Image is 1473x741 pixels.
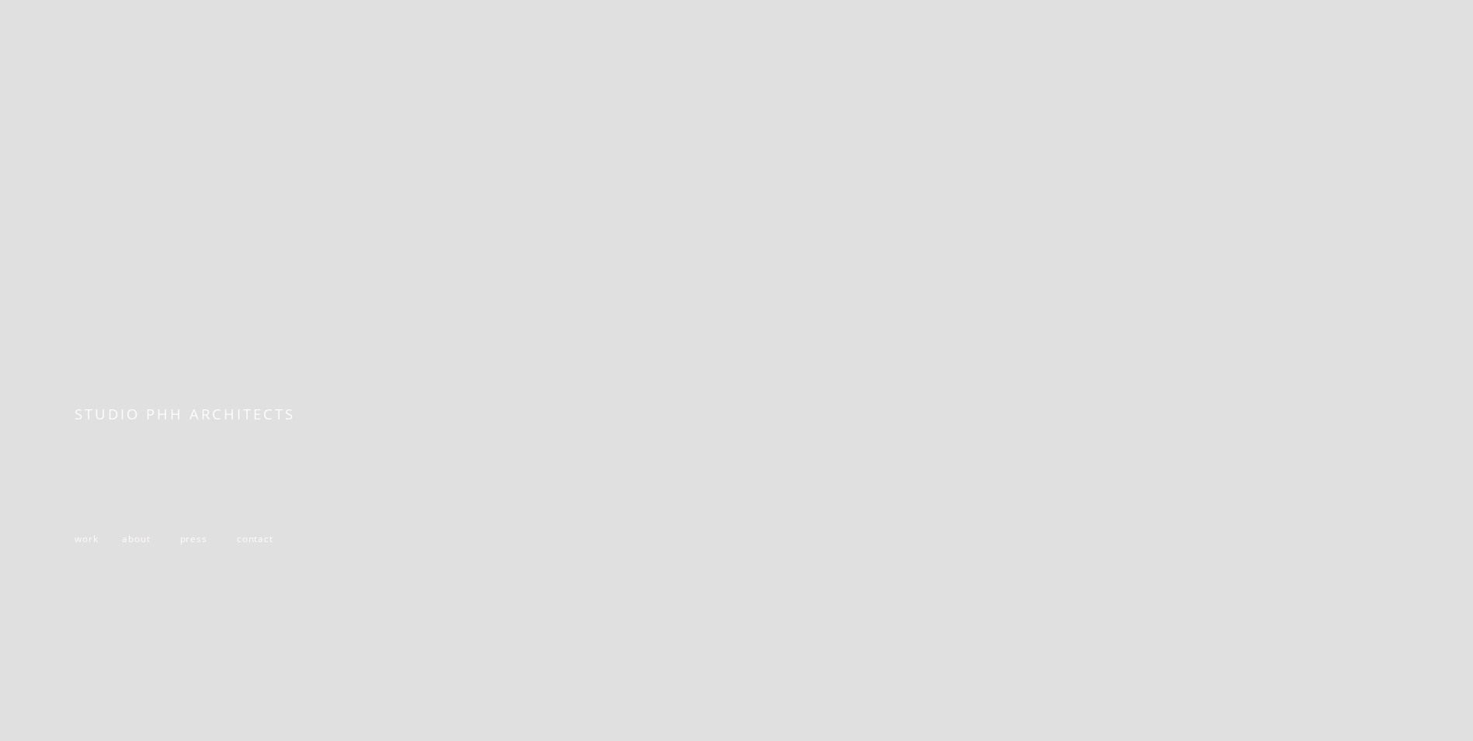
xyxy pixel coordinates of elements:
a: press [180,532,207,544]
a: about [122,532,150,544]
a: contact [237,532,273,544]
span: STUDIO PHH ARCHITECTS [75,404,294,423]
a: work [75,532,98,544]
